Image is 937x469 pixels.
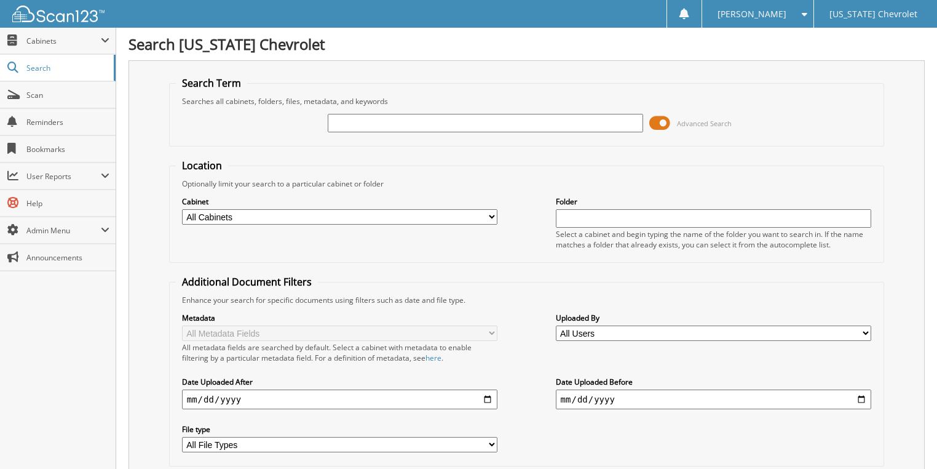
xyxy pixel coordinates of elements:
[26,198,109,209] span: Help
[829,10,917,18] span: [US_STATE] Chevrolet
[176,96,878,106] div: Searches all cabinets, folders, files, metadata, and keywords
[556,229,872,250] div: Select a cabinet and begin typing the name of the folder you want to search in. If the name match...
[26,117,109,127] span: Reminders
[182,390,498,409] input: start
[556,390,872,409] input: end
[26,144,109,154] span: Bookmarks
[182,424,498,435] label: File type
[876,410,937,469] iframe: Chat Widget
[176,178,878,189] div: Optionally limit your search to a particular cabinet or folder
[182,377,498,387] label: Date Uploaded After
[556,313,872,323] label: Uploaded By
[718,10,786,18] span: [PERSON_NAME]
[677,119,732,128] span: Advanced Search
[556,196,872,207] label: Folder
[182,313,498,323] label: Metadata
[182,196,498,207] label: Cabinet
[425,353,441,363] a: here
[176,76,247,90] legend: Search Term
[26,225,101,236] span: Admin Menu
[26,36,101,46] span: Cabinets
[26,63,108,73] span: Search
[176,295,878,305] div: Enhance your search for specific documents using filters such as date and file type.
[176,159,228,172] legend: Location
[26,171,101,182] span: User Reports
[128,34,925,54] h1: Search [US_STATE] Chevrolet
[182,342,498,363] div: All metadata fields are searched by default. Select a cabinet with metadata to enable filtering b...
[26,90,109,100] span: Scan
[556,377,872,387] label: Date Uploaded Before
[26,252,109,263] span: Announcements
[12,6,105,22] img: scan123-logo-white.svg
[176,275,318,289] legend: Additional Document Filters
